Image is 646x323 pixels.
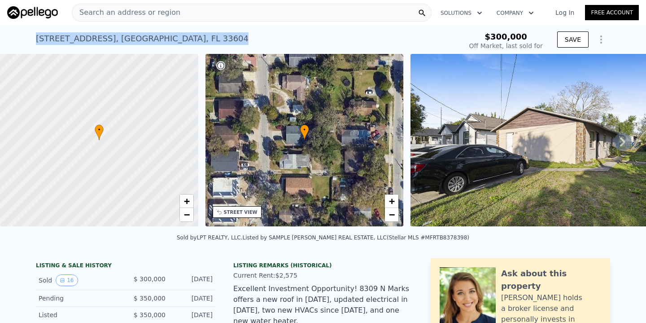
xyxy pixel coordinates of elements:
[39,294,118,303] div: Pending
[385,208,398,221] a: Zoom out
[389,209,395,220] span: −
[224,209,258,216] div: STREET VIEW
[389,195,395,207] span: +
[433,5,489,21] button: Solutions
[484,32,527,41] span: $300,000
[180,208,193,221] a: Zoom out
[36,262,215,271] div: LISTING & SALE HISTORY
[385,195,398,208] a: Zoom in
[300,126,309,134] span: •
[592,31,610,49] button: Show Options
[173,274,213,286] div: [DATE]
[39,310,118,319] div: Listed
[585,5,639,20] a: Free Account
[183,209,189,220] span: −
[469,41,543,50] div: Off Market, last sold for
[233,272,275,279] span: Current Rent:
[134,311,166,319] span: $ 350,000
[95,126,104,134] span: •
[243,235,469,241] div: Listed by SAMPLE [PERSON_NAME] REAL ESTATE, LLC (Stellar MLS #MFRTB8378398)
[501,267,601,292] div: Ask about this property
[557,31,589,48] button: SAVE
[134,275,166,283] span: $ 300,000
[275,272,297,279] span: $2,575
[300,124,309,140] div: •
[545,8,585,17] a: Log In
[36,32,249,45] div: [STREET_ADDRESS] , [GEOGRAPHIC_DATA] , FL 33604
[95,124,104,140] div: •
[183,195,189,207] span: +
[7,6,58,19] img: Pellego
[173,294,213,303] div: [DATE]
[134,295,166,302] span: $ 350,000
[233,262,413,269] div: Listing Remarks (Historical)
[39,274,118,286] div: Sold
[173,310,213,319] div: [DATE]
[180,195,193,208] a: Zoom in
[72,7,180,18] span: Search an address or region
[56,274,78,286] button: View historical data
[489,5,541,21] button: Company
[177,235,243,241] div: Sold by LPT REALTY, LLC .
